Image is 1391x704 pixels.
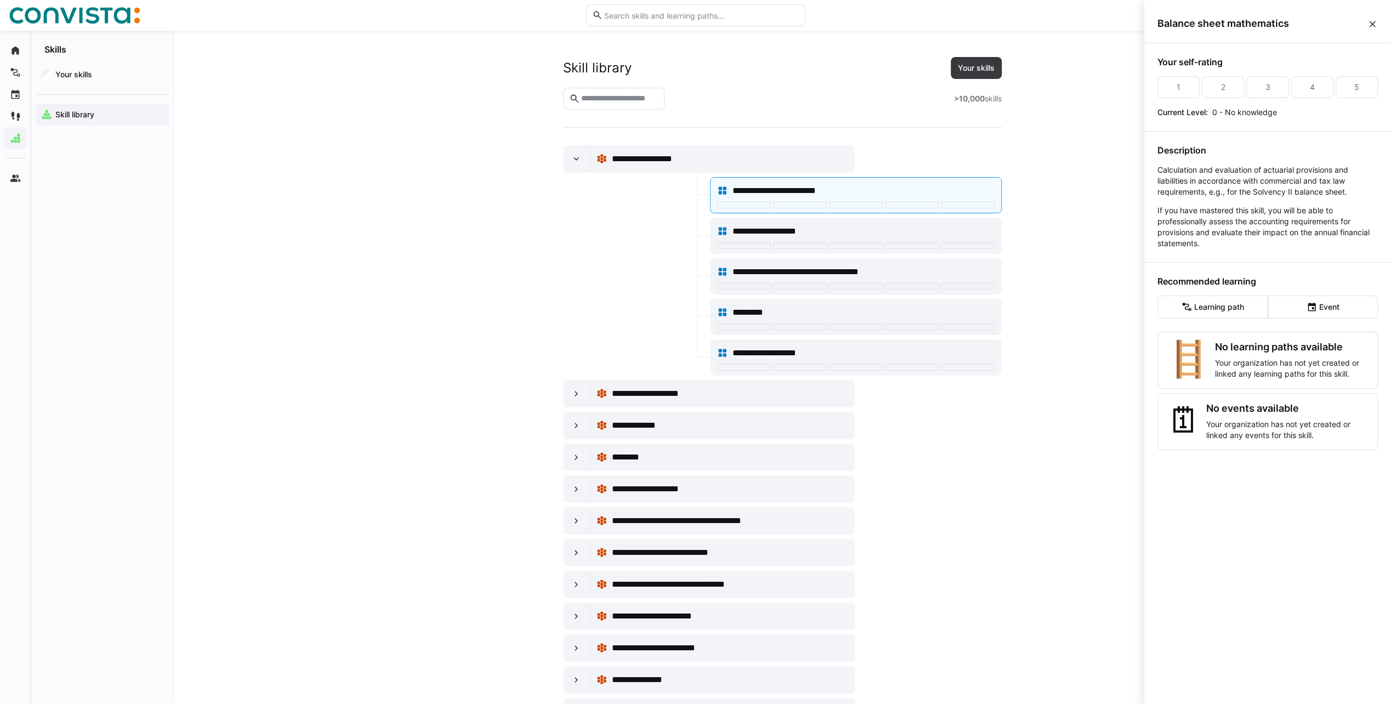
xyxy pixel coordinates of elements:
h3: No learning paths available [1215,341,1369,353]
input: Search skills and learning paths… [603,10,799,20]
h4: Your self-rating [1157,56,1378,67]
div: 🪜 [1167,341,1211,379]
p: Your organization has not yet created or linked any learning paths for this skill. [1215,357,1369,379]
h4: Recommended learning [1157,276,1378,287]
div: Skill library [563,60,632,76]
div: 2 [1221,82,1225,93]
h4: Description [1157,145,1378,156]
div: 🗓 [1167,402,1202,441]
div: 1 [1177,82,1180,93]
p: Calculation and evaluation of actuarial provisions and liabilities in accordance with commercial ... [1157,164,1378,197]
p: Your organization has not yet created or linked any events for this skill. [1206,419,1369,441]
eds-button-option: Event [1268,296,1378,319]
div: skills [954,93,1002,104]
h3: No events available [1206,402,1369,415]
button: Your skills [951,57,1002,79]
p: Current Level: [1157,107,1208,118]
div: 5 [1354,82,1359,93]
div: 4 [1310,82,1315,93]
p: 0 - No knowledge [1212,107,1277,118]
span: Balance sheet mathematics [1157,18,1367,30]
strong: >10,000 [954,94,985,103]
span: Your skills [956,63,996,73]
eds-button-option: Learning path [1157,296,1268,319]
p: If you have mastered this skill, you will be able to professionally assess the accounting require... [1157,205,1378,249]
div: 3 [1265,82,1270,93]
